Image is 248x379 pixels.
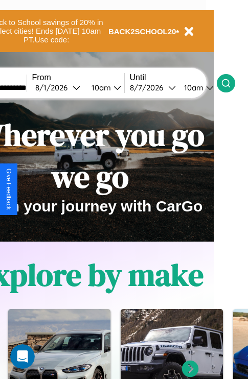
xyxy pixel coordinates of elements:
label: From [32,73,124,82]
div: 8 / 7 / 2026 [130,83,168,92]
div: Give Feedback [5,169,12,210]
div: 10am [86,83,114,92]
button: 8/1/2026 [32,82,83,93]
b: BACK2SCHOOL20 [108,27,176,36]
button: 10am [176,82,217,93]
label: Until [130,73,217,82]
button: 10am [83,82,124,93]
iframe: Intercom live chat [10,344,35,369]
div: 8 / 1 / 2026 [35,83,73,92]
div: 10am [179,83,206,92]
